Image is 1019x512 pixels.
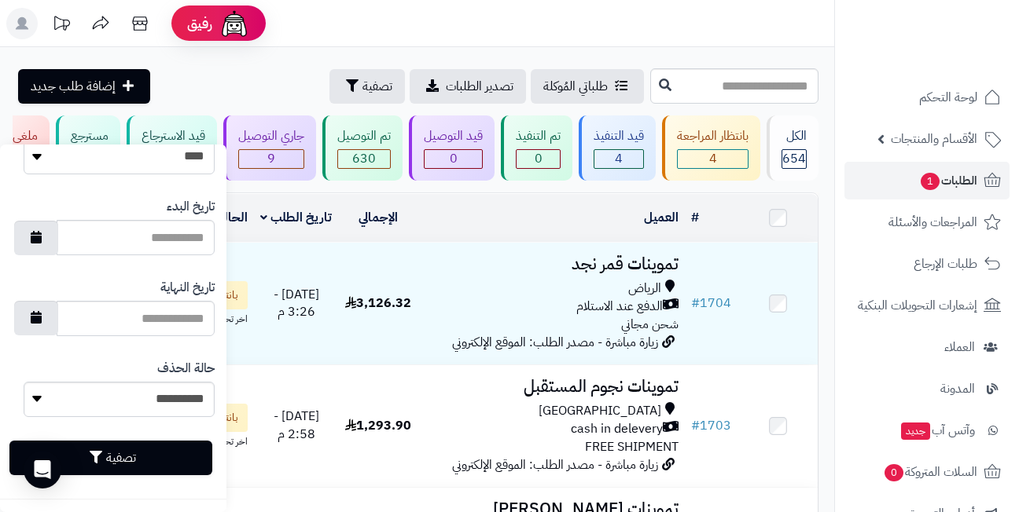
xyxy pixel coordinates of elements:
span: 3,126.32 [345,294,411,313]
span: رفيق [187,14,212,33]
img: logo-2.png [912,39,1004,72]
span: cash in delevery [571,420,663,438]
span: 9 [267,149,275,168]
a: بانتظار المراجعة 4 [659,115,763,181]
a: تم التنفيذ 0 [498,115,576,181]
a: قيد التوصيل 0 [406,115,498,181]
button: تصفية [329,69,405,104]
span: الطلبات [919,170,977,192]
a: وآتس آبجديد [844,411,1010,449]
span: طلباتي المُوكلة [543,77,608,96]
div: Open Intercom Messenger [24,451,61,488]
span: FREE SHIPMENT [585,437,679,456]
img: ai-face.png [219,8,250,39]
span: 1,293.90 [345,416,411,435]
div: مسترجع [71,127,109,145]
span: 0 [885,464,903,481]
span: تصفية [362,77,392,96]
a: السلات المتروكة0 [844,453,1010,491]
span: شحن مجاني [621,315,679,334]
button: تصفية [9,441,212,475]
a: #1704 [691,294,731,313]
a: إضافة طلب جديد [18,69,150,104]
a: لوحة التحكم [844,79,1010,116]
a: تصدير الطلبات [410,69,526,104]
a: تحديثات المنصة [42,8,81,43]
label: تاريخ النهاية [160,279,215,297]
span: # [691,416,700,435]
span: 1 [921,173,940,190]
span: زيارة مباشرة - مصدر الطلب: الموقع الإلكتروني [452,455,658,474]
span: 630 [352,149,376,168]
span: المراجعات والأسئلة [888,211,977,233]
span: المدونة [940,378,975,400]
div: 9 [239,150,303,168]
a: المدونة [844,370,1010,408]
label: حالة الحذف [157,360,215,378]
span: طلبات الإرجاع [914,253,977,275]
h3: تموينات قمر نجد [425,255,679,273]
span: جديد [901,422,930,440]
span: إضافة طلب جديد [31,77,116,96]
div: 0 [425,150,482,168]
a: الطلبات1 [844,162,1010,199]
div: قيد التوصيل [424,127,483,145]
span: لوحة التحكم [919,86,977,108]
span: زيارة مباشرة - مصدر الطلب: الموقع الإلكتروني [452,333,658,352]
a: إشعارات التحويلات البنكية [844,287,1010,324]
span: 0 [535,149,543,168]
span: وآتس آب [899,419,975,441]
div: تم التنفيذ [516,127,561,145]
div: 630 [338,150,390,168]
span: الرياض [628,280,661,298]
div: جاري التوصيل [238,127,304,145]
div: الكل [782,127,807,145]
a: مسترجع 5 [53,115,123,181]
a: تاريخ الطلب [260,208,332,227]
span: # [691,294,700,313]
a: #1703 [691,416,731,435]
a: الكل654 [763,115,822,181]
span: السلات المتروكة [883,461,977,483]
h3: تموينات نجوم المستقبل [425,378,679,396]
a: المراجعات والأسئلة [844,203,1010,241]
span: 4 [709,149,717,168]
span: [DATE] - 3:26 م [274,285,319,322]
a: الإجمالي [359,208,398,227]
a: قيد الاسترجاع 0 [123,115,220,181]
div: 4 [678,150,748,168]
span: 654 [782,149,806,168]
span: 0 [450,149,458,168]
a: طلبات الإرجاع [844,245,1010,283]
span: تصدير الطلبات [446,77,513,96]
span: 4 [615,149,623,168]
span: العملاء [944,336,975,358]
a: الحالة [218,208,248,227]
a: جاري التوصيل 9 [220,115,319,181]
div: بانتظار المراجعة [677,127,749,145]
a: قيد التنفيذ 4 [576,115,659,181]
a: العميل [644,208,679,227]
div: قيد الاسترجاع [142,127,205,145]
div: 4 [594,150,643,168]
span: [GEOGRAPHIC_DATA] [539,402,661,420]
label: تاريخ البدء [167,198,215,216]
div: 0 [517,150,560,168]
div: تم التوصيل [337,127,391,145]
div: ملغي [13,127,38,145]
span: إشعارات التحويلات البنكية [858,294,977,316]
span: الدفع عند الاستلام [576,298,663,316]
a: العملاء [844,328,1010,366]
div: قيد التنفيذ [594,127,644,145]
a: # [691,208,699,227]
a: تم التوصيل 630 [319,115,406,181]
span: [DATE] - 2:58 م [274,407,319,444]
a: طلباتي المُوكلة [531,69,644,104]
span: الأقسام والمنتجات [891,128,977,150]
